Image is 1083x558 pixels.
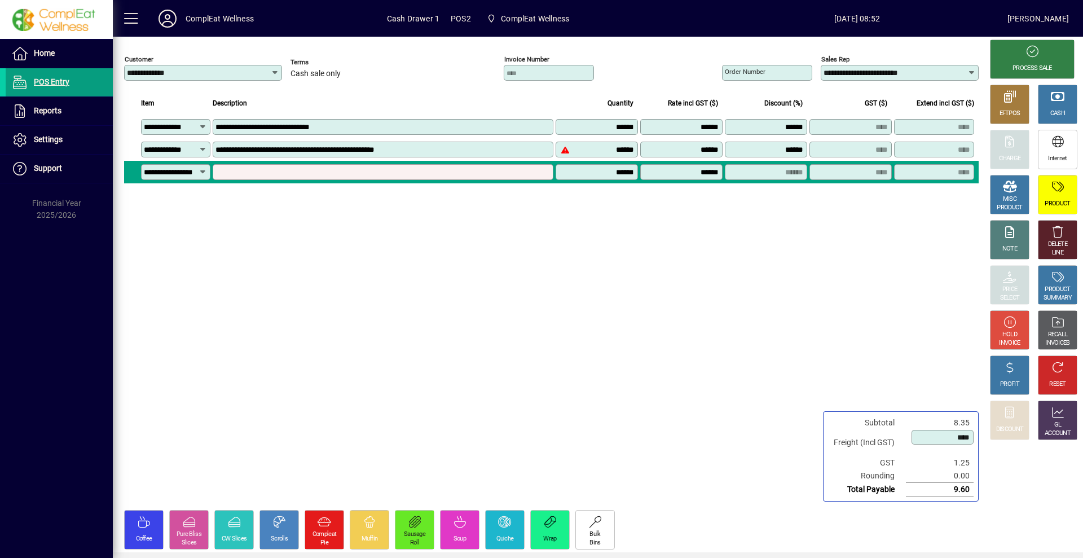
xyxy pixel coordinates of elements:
span: POS Entry [34,77,69,86]
span: Settings [34,135,63,144]
div: Soup [454,535,466,543]
div: SELECT [1000,294,1020,302]
mat-label: Invoice number [504,55,549,63]
span: Terms [290,59,358,66]
button: Profile [149,8,186,29]
span: Reports [34,106,61,115]
a: Reports [6,97,113,125]
mat-label: Sales rep [821,55,849,63]
a: Support [6,155,113,183]
span: Rate incl GST ($) [668,97,718,109]
div: RESET [1049,380,1066,389]
div: PRODUCT [1045,285,1070,294]
span: Extend incl GST ($) [917,97,974,109]
div: PROCESS SALE [1012,64,1052,73]
mat-label: Customer [125,55,153,63]
div: PRICE [1002,285,1018,294]
div: Pie [320,539,328,547]
td: GST [828,456,906,469]
div: CW Slices [222,535,247,543]
div: INVOICE [999,339,1020,348]
span: Support [34,164,62,173]
span: [DATE] 08:52 [707,10,1007,28]
a: Settings [6,126,113,154]
div: ACCOUNT [1045,429,1071,438]
mat-label: Order number [725,68,765,76]
span: ComplEat Wellness [501,10,569,28]
td: 8.35 [906,416,974,429]
td: Rounding [828,469,906,483]
a: Home [6,39,113,68]
td: Total Payable [828,483,906,497]
div: Pure Bliss [177,530,201,539]
span: Cash Drawer 1 [387,10,439,28]
div: GL [1054,421,1062,429]
td: Freight (Incl GST) [828,429,906,456]
div: RECALL [1048,331,1068,339]
div: PRODUCT [997,204,1022,212]
div: NOTE [1002,245,1017,253]
div: INVOICES [1045,339,1069,348]
span: POS2 [451,10,471,28]
div: Wrap [543,535,556,543]
div: CHARGE [999,155,1021,163]
td: Subtotal [828,416,906,429]
td: 1.25 [906,456,974,469]
div: Bins [589,539,600,547]
div: Coffee [136,535,152,543]
div: Compleat [312,530,336,539]
div: Bulk [589,530,600,539]
span: Cash sale only [290,69,341,78]
div: Slices [182,539,197,547]
div: Sausage [404,530,425,539]
span: Discount (%) [764,97,803,109]
div: EFTPOS [1000,109,1020,118]
div: SUMMARY [1044,294,1072,302]
div: Quiche [496,535,514,543]
div: MISC [1003,195,1016,204]
span: Quantity [607,97,633,109]
div: LINE [1052,249,1063,257]
span: Home [34,49,55,58]
div: PRODUCT [1045,200,1070,208]
td: 9.60 [906,483,974,497]
div: DISCOUNT [996,425,1023,434]
div: Internet [1048,155,1067,163]
span: GST ($) [865,97,887,109]
div: PROFIT [1000,380,1019,389]
td: 0.00 [906,469,974,483]
div: ComplEat Wellness [186,10,254,28]
div: DELETE [1048,240,1067,249]
span: ComplEat Wellness [482,8,574,29]
div: Scrolls [271,535,288,543]
span: Description [213,97,247,109]
div: Muffin [362,535,378,543]
span: Item [141,97,155,109]
div: HOLD [1002,331,1017,339]
div: [PERSON_NAME] [1007,10,1069,28]
div: Roll [410,539,419,547]
div: CASH [1050,109,1065,118]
